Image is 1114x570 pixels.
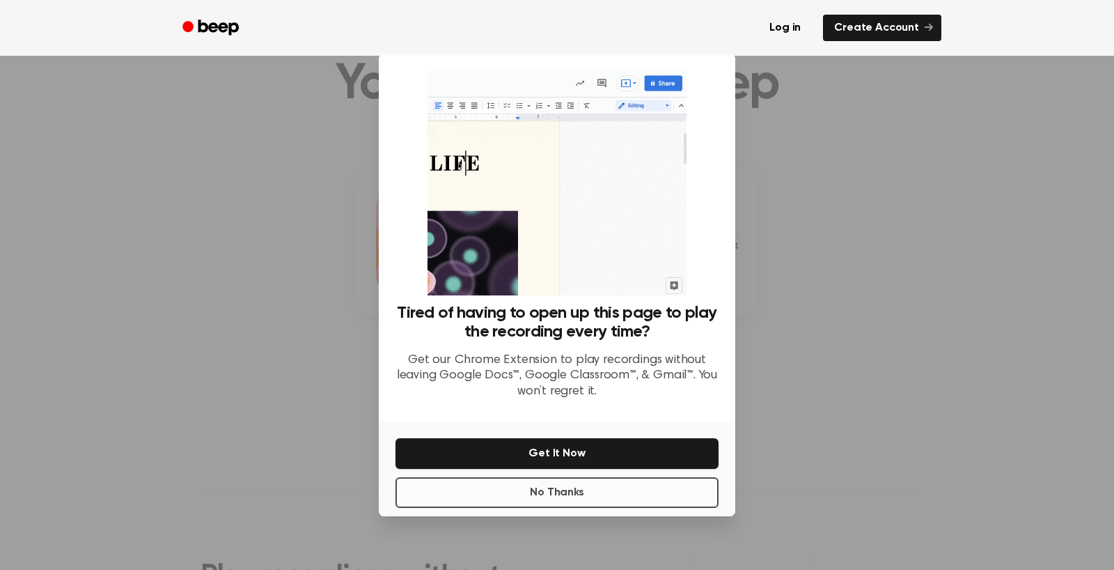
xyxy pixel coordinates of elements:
a: Beep [173,15,251,42]
h3: Tired of having to open up this page to play the recording every time? [395,304,719,341]
button: Get It Now [395,438,719,469]
p: Get our Chrome Extension to play recordings without leaving Google Docs™, Google Classroom™, & Gm... [395,353,719,400]
button: No Thanks [395,477,719,508]
a: Log in [755,12,815,44]
img: Beep extension in action [427,70,686,295]
a: Create Account [823,15,941,41]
